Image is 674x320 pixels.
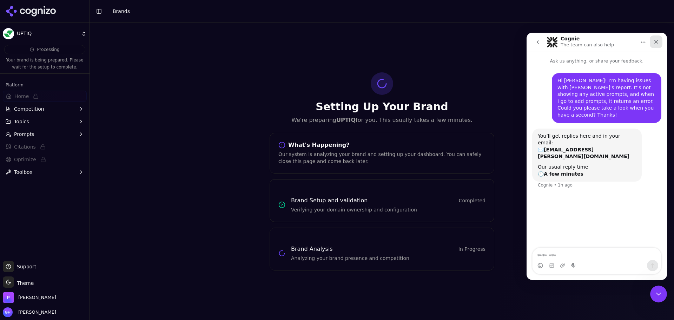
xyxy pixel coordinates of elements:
span: [PERSON_NAME] [15,309,56,315]
span: Citations [14,143,36,150]
button: Topics [3,116,87,127]
span: Perrill [18,294,56,301]
button: Competition [3,103,87,115]
span: Optimize [14,156,36,163]
span: Support [14,263,36,270]
span: Prompts [14,131,34,138]
span: Toolbox [14,169,33,176]
img: Perrill [3,292,14,303]
span: Processing [37,47,59,52]
p: Verifying your domain ownership and configuration [291,206,485,213]
span: In Progress [458,246,485,253]
button: Open user button [3,307,56,317]
div: Platform [3,79,87,91]
img: Grace Hallen [3,307,13,317]
button: Toolbox [3,166,87,178]
iframe: To enrich screen reader interactions, please activate Accessibility in Grammarly extension settings [527,33,667,280]
nav: breadcrumb [113,8,654,15]
iframe: Intercom live chat [650,286,667,302]
img: UPTIQ [3,28,14,39]
p: Your brand is being prepared. Please wait for the setup to complete. [4,57,85,71]
span: Theme [14,280,34,286]
button: Open organization switcher [3,292,56,303]
span: UPTIQ [17,31,78,37]
strong: UPTIQ [336,117,356,123]
h1: Setting Up Your Brand [270,100,494,113]
p: We're preparing for you. This usually takes a few minutes. [270,116,494,124]
span: Competition [14,105,44,112]
h3: Brand Setup and validation [291,196,368,205]
h3: Brand Analysis [291,245,333,253]
span: Brands [113,8,130,14]
span: Completed [459,197,485,204]
span: Topics [14,118,29,125]
div: What's Happening? [278,142,485,149]
div: Our system is analyzing your brand and setting up your dashboard. You can safely close this page ... [278,151,485,165]
span: Home [14,93,29,100]
button: Prompts [3,129,87,140]
p: Analyzing your brand presence and competition [291,255,485,262]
